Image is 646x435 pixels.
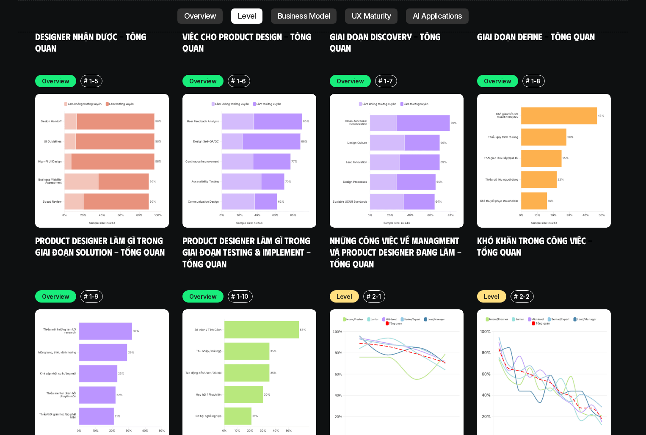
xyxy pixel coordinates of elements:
[42,77,69,85] p: Overview
[182,234,313,269] a: Product Designer làm gì trong giai đoạn Testing & Implement - Tổng quan
[271,8,337,24] a: Business Model
[384,77,393,85] p: 1-7
[231,293,235,300] h6: #
[237,292,248,301] p: 1-10
[238,12,256,20] p: Level
[35,234,165,258] a: Product Designer làm gì trong giai đoạn Solution - Tổng quan
[330,234,464,269] a: Những công việc về Managment và Product Designer đang làm - Tổng quan
[182,19,313,53] a: Những người đưa yêu cầu công việc cho Product Design - Tổng quan
[531,77,541,85] p: 1-8
[367,293,370,300] h6: #
[184,12,216,20] p: Overview
[231,77,235,84] h6: #
[89,77,98,85] p: 1-5
[84,77,88,84] h6: #
[484,292,500,301] p: Level
[42,292,69,301] p: Overview
[189,77,217,85] p: Overview
[514,293,518,300] h6: #
[189,292,217,301] p: Overview
[84,293,88,300] h6: #
[89,292,99,301] p: 1-9
[177,8,223,24] a: Overview
[519,292,530,301] p: 2-2
[526,77,530,84] h6: #
[372,292,381,301] p: 2-1
[345,8,398,24] a: UX Maturity
[337,292,352,301] p: Level
[278,12,330,20] p: Business Model
[484,77,511,85] p: Overview
[477,234,594,258] a: Khó khăn trong công việc - Tổng quan
[231,8,262,24] a: Level
[352,12,391,20] p: UX Maturity
[406,8,469,24] a: AI Applications
[413,12,462,20] p: AI Applications
[330,19,460,53] a: Product Designer làm gì trong giai đoạn Discovery - Tổng quan
[237,77,246,85] p: 1-6
[378,77,382,84] h6: #
[477,19,607,42] a: Product Designer làm gì trong giai đoạn Define - Tổng quan
[35,19,163,53] a: Các loại công việc mà Product Designer nhận được - Tổng quan
[337,77,364,85] p: Overview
